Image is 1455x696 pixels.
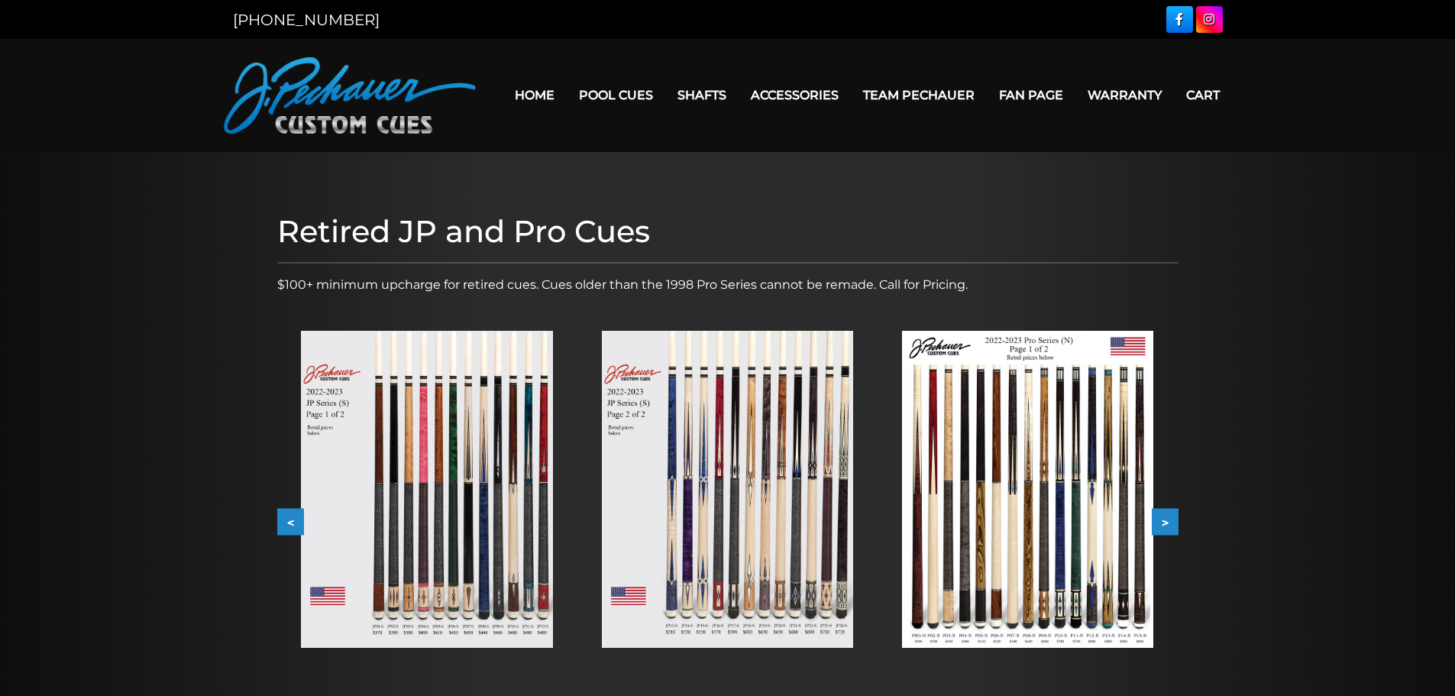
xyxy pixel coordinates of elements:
[277,213,1179,250] h1: Retired JP and Pro Cues
[851,76,987,115] a: Team Pechauer
[277,509,1179,536] div: Carousel Navigation
[665,76,739,115] a: Shafts
[277,509,304,536] button: <
[224,57,476,134] img: Pechauer Custom Cues
[739,76,851,115] a: Accessories
[1152,509,1179,536] button: >
[503,76,567,115] a: Home
[277,276,1179,294] p: $100+ minimum upcharge for retired cues. Cues older than the 1998 Pro Series cannot be remade. Ca...
[233,11,380,29] a: [PHONE_NUMBER]
[1174,76,1232,115] a: Cart
[1075,76,1174,115] a: Warranty
[567,76,665,115] a: Pool Cues
[987,76,1075,115] a: Fan Page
